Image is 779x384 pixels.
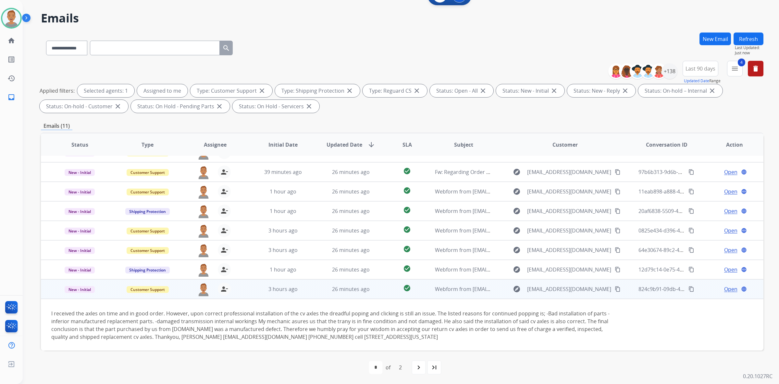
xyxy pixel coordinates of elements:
span: [EMAIL_ADDRESS][DOMAIN_NAME] [527,207,611,215]
mat-icon: close [550,87,558,95]
span: Last 90 days [686,67,715,70]
span: Open [724,168,737,176]
mat-icon: content_copy [615,286,621,292]
mat-icon: check_circle [403,265,411,272]
img: agent-avatar [197,283,210,296]
mat-icon: close [708,87,716,95]
button: Updated Date [684,78,709,84]
button: Refresh [734,33,763,45]
span: 824c9b91-09db-490b-8040-818997aff72d [638,285,737,293]
img: agent-avatar [197,244,210,257]
span: [EMAIL_ADDRESS][DOMAIN_NAME] [527,266,611,273]
span: 1 hour ago [270,266,296,273]
span: Webform from [EMAIL_ADDRESS][DOMAIN_NAME] on [DATE] [435,227,582,234]
mat-icon: content_copy [688,189,694,194]
mat-icon: close [413,87,421,95]
mat-icon: person_remove [220,207,228,215]
span: Webform from [EMAIL_ADDRESS][DOMAIN_NAME] on [DATE] [435,207,582,215]
img: avatar [2,9,20,27]
th: Action [696,133,763,156]
mat-icon: explore [513,227,521,234]
span: Shipping Protection [125,267,170,273]
span: [EMAIL_ADDRESS][DOMAIN_NAME] [527,188,611,195]
span: [EMAIL_ADDRESS][DOMAIN_NAME] [527,168,611,176]
mat-icon: person_remove [220,168,228,176]
span: Just now [735,50,763,56]
mat-icon: list_alt [7,56,15,63]
mat-icon: close [621,87,629,95]
span: Customer Support [127,247,169,254]
span: Last Updated: [735,45,763,50]
span: Initial Date [268,141,298,149]
mat-icon: explore [513,188,521,195]
div: Status: On Hold - Pending Parts [131,100,230,113]
mat-icon: content_copy [615,267,621,272]
span: Fw: Regarding Order # 459393205 [ ref:!00D1I02L1Qo.!500Uj0hznxW:ref ] [435,168,610,176]
span: 26 minutes ago [332,246,370,254]
span: 1 hour ago [270,188,296,195]
span: Shipping Protection [125,208,170,215]
mat-icon: content_copy [688,286,694,292]
span: New - Initial [65,208,95,215]
span: Updated Date [327,141,362,149]
img: agent-avatar [197,185,210,199]
div: Status: On-hold – Internal [638,84,723,97]
mat-icon: inbox [7,93,15,101]
div: Selected agents: 1 [77,84,134,97]
mat-icon: history [7,74,15,82]
span: SLA [402,141,412,149]
h2: Emails [41,12,763,25]
div: +138 [662,63,677,79]
mat-icon: content_copy [688,208,694,214]
span: 26 minutes ago [332,227,370,234]
div: Status: New - Initial [496,84,564,97]
mat-icon: arrow_downward [367,141,375,149]
div: Type: Reguard CS [363,84,427,97]
mat-icon: check_circle [403,167,411,175]
button: New Email [699,33,731,45]
mat-icon: menu [731,65,739,73]
span: Status [71,141,88,149]
mat-icon: close [346,87,353,95]
span: Customer Support [127,228,169,234]
div: 2 [394,361,407,374]
span: Open [724,207,737,215]
mat-icon: content_copy [615,189,621,194]
mat-icon: close [305,102,313,110]
span: Customer Support [127,169,169,176]
mat-icon: content_copy [688,267,694,272]
mat-icon: person_remove [220,188,228,195]
span: Open [724,227,737,234]
mat-icon: check_circle [403,206,411,214]
span: 3 hours ago [268,285,298,293]
span: New - Initial [65,169,95,176]
span: 97b6b313-9d6b-43d4-90eb-73521deb19a2 [638,168,741,176]
mat-icon: explore [513,207,521,215]
div: Status: On-hold - Customer [40,100,128,113]
span: [EMAIL_ADDRESS][DOMAIN_NAME] [527,285,611,293]
mat-icon: language [741,267,747,272]
mat-icon: person_remove [220,246,228,254]
div: Status: On Hold - Servicers [232,100,319,113]
mat-icon: language [741,286,747,292]
span: 26 minutes ago [332,266,370,273]
p: Applied filters: [40,87,75,95]
mat-icon: check_circle [403,284,411,292]
mat-icon: person_remove [220,285,228,293]
span: 39 minutes ago [264,168,302,176]
span: 20af6838-5509-49d6-9da3-8cb0306baedb [638,207,739,215]
span: [EMAIL_ADDRESS][DOMAIN_NAME] [527,246,611,254]
span: Assignee [204,141,227,149]
div: Type: Shipping Protection [275,84,360,97]
mat-icon: close [258,87,266,95]
mat-icon: person_remove [220,266,228,273]
span: Webform from [EMAIL_ADDRESS][DOMAIN_NAME] on [DATE] [435,246,582,254]
div: Assigned to me [137,84,188,97]
mat-icon: content_copy [688,228,694,233]
span: Range [684,78,721,84]
p: 0.20.1027RC [743,372,773,380]
mat-icon: check_circle [403,187,411,194]
span: 64e30674-89c2-404e-bdf9-41f2e4a4212d [638,246,736,254]
button: 4 [727,61,743,76]
span: New - Initial [65,189,95,195]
